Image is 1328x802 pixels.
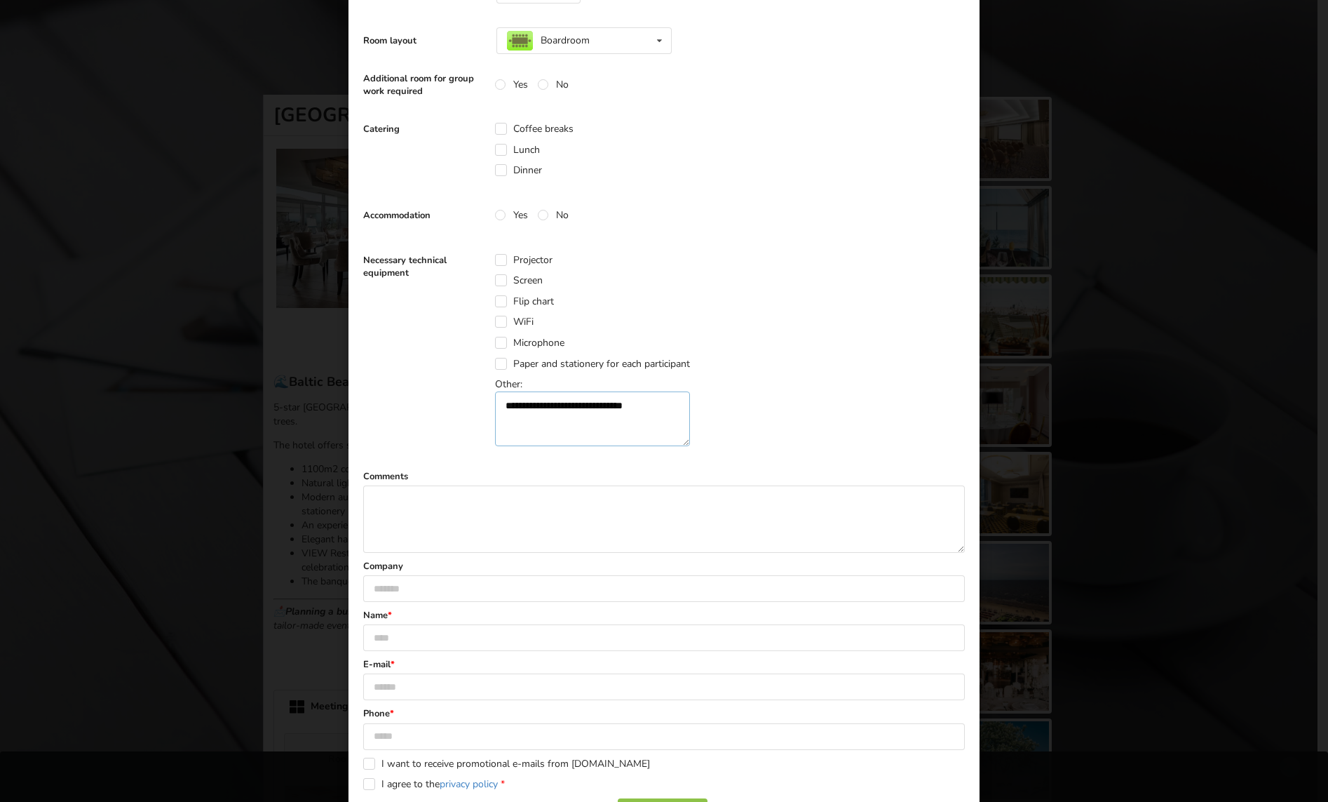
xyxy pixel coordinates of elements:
div: Other: [495,377,700,446]
label: WiFi [495,316,534,328]
div: Boardroom [507,36,590,46]
label: Comments [363,470,965,483]
label: Flip chart [495,295,554,307]
label: Catering [363,123,486,135]
label: Microphone [495,337,564,349]
label: E-mail [363,658,965,671]
label: Company [363,560,965,573]
label: Yes [495,209,528,221]
label: Paper and stationery for each participant [495,358,690,370]
label: Lunch [495,144,540,156]
a: privacy policy [440,777,498,791]
label: No [538,209,569,221]
label: Dinner [495,164,542,176]
label: Accommodation [363,209,486,222]
label: Room layout [363,34,486,47]
label: Name [363,609,965,622]
label: Projector [495,254,553,266]
label: Yes [495,79,528,91]
label: Phone [363,707,965,720]
label: Screen [495,274,543,286]
label: I want to receive promotional e-mails from [DOMAIN_NAME] [363,758,650,770]
label: Additional room for group work required [363,72,486,98]
label: Coffee breaks [495,123,574,135]
label: I agree to the [363,778,505,790]
label: Necessary technical equipment [363,254,486,279]
label: No [538,79,569,91]
img: table_icon_2.png [507,31,533,51]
